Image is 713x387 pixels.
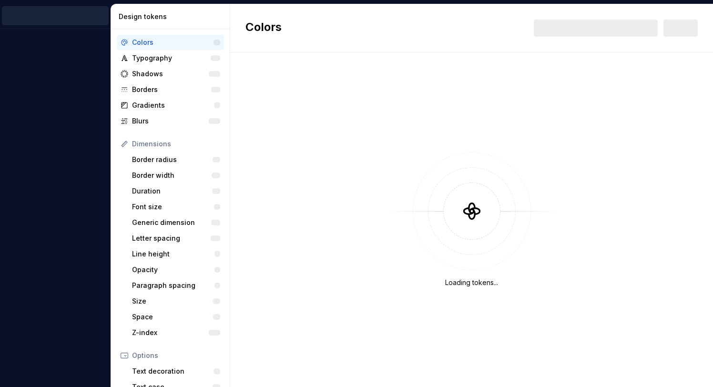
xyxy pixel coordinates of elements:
div: Text decoration [132,367,214,376]
a: Typography [117,51,224,66]
div: Space [132,312,213,322]
div: Generic dimension [132,218,211,227]
div: Loading tokens... [445,278,498,287]
a: Duration [128,183,224,199]
a: Borders [117,82,224,97]
a: Border width [128,168,224,183]
div: Borders [132,85,211,94]
div: Size [132,296,213,306]
div: Border radius [132,155,213,164]
a: Blurs [117,113,224,129]
div: Typography [132,53,211,63]
a: Gradients [117,98,224,113]
div: Design tokens [119,12,226,21]
a: Shadows [117,66,224,81]
a: Opacity [128,262,224,277]
div: Border width [132,171,212,180]
a: Border radius [128,152,224,167]
a: Colors [117,35,224,50]
div: Gradients [132,101,214,110]
div: Paragraph spacing [132,281,214,290]
a: Letter spacing [128,231,224,246]
div: Font size [132,202,214,212]
a: Size [128,294,224,309]
div: Colors [132,38,214,47]
div: Blurs [132,116,209,126]
a: Font size [128,199,224,214]
a: Z-index [128,325,224,340]
div: Letter spacing [132,234,211,243]
a: Space [128,309,224,325]
div: Opacity [132,265,214,275]
div: Dimensions [132,139,220,149]
div: Z-index [132,328,209,337]
h2: Colors [245,20,282,37]
div: Duration [132,186,212,196]
a: Text decoration [128,364,224,379]
a: Generic dimension [128,215,224,230]
div: Line height [132,249,214,259]
a: Line height [128,246,224,262]
div: Options [132,351,220,360]
div: Shadows [132,69,209,79]
a: Paragraph spacing [128,278,224,293]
